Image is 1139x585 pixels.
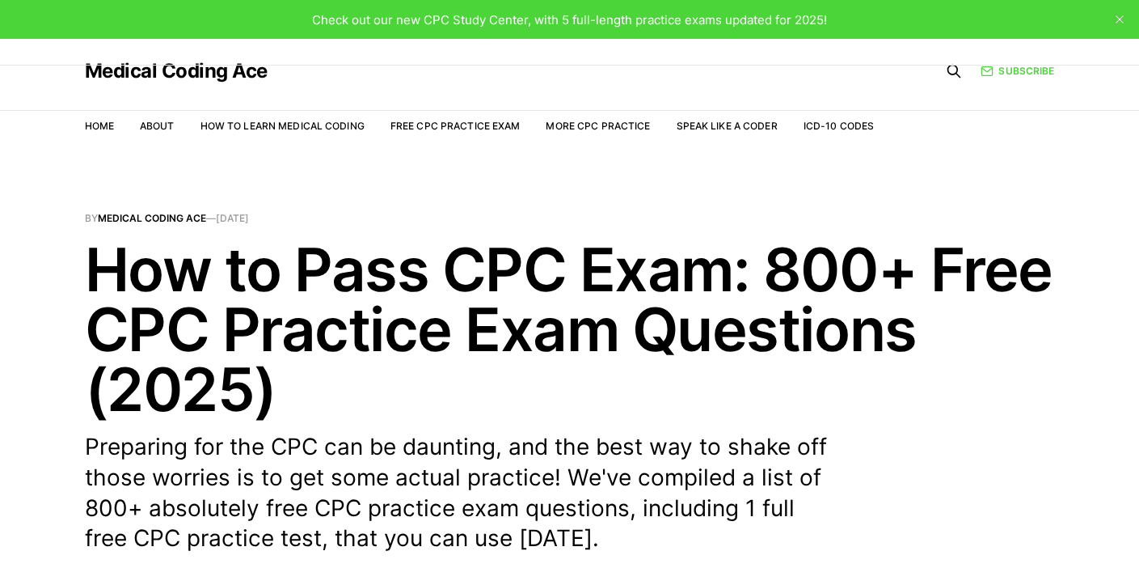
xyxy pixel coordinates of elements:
h1: How to Pass CPC Exam: 800+ Free CPC Practice Exam Questions (2025) [85,240,1055,419]
a: Medical Coding Ace [98,212,206,224]
time: [DATE] [216,212,249,224]
button: close [1107,6,1133,32]
span: Check out our new CPC Study Center, with 5 full-length practice exams updated for 2025! [312,12,827,28]
a: About [140,120,175,132]
a: Free CPC Practice Exam [390,120,521,132]
a: ICD-10 Codes [804,120,874,132]
a: Medical Coding Ace [85,61,268,81]
a: More CPC Practice [546,120,650,132]
a: Subscribe [981,63,1054,78]
a: Home [85,120,114,132]
p: Preparing for the CPC can be daunting, and the best way to shake off those worries is to get some... [85,432,829,554]
a: How to Learn Medical Coding [200,120,365,132]
span: By — [85,214,1055,223]
a: Speak Like a Coder [677,120,778,132]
